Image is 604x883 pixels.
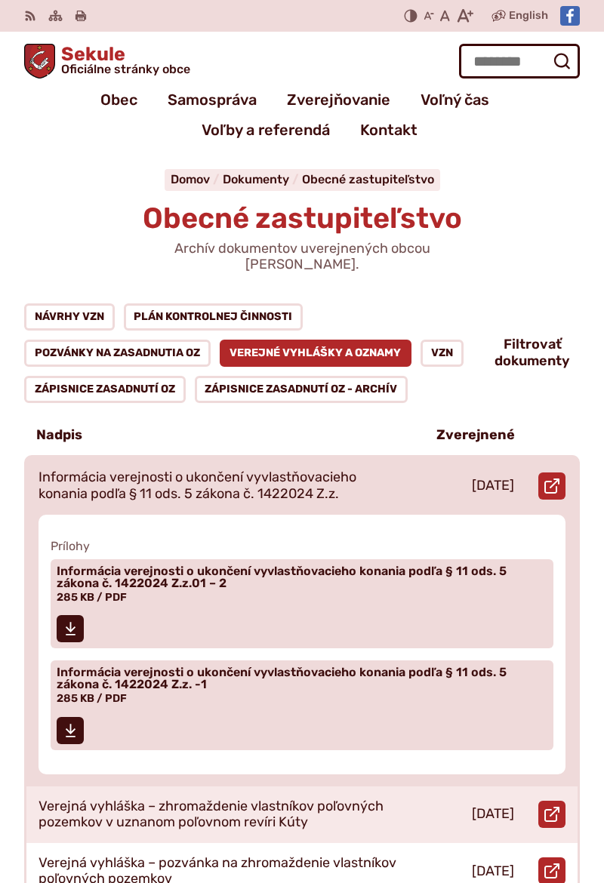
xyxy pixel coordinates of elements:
[492,337,580,369] button: Filtrovať dokumenty
[51,559,553,648] a: Informácia verejnosti o ukončení vyvlastňovacieho konania podľa § 11 ods. 5 zákona č. 1422024 Z.z...
[61,63,190,75] span: Oficiálne stránky obce
[302,172,434,186] a: Obecné zastupiteľstvo
[36,427,82,444] p: Nadpis
[24,303,115,331] a: Návrhy VZN
[421,85,489,115] a: Voľný čas
[506,7,551,25] a: English
[24,44,190,78] a: Logo Sekule, prejsť na domovskú stránku.
[39,798,401,831] p: Verejná vyhláška – zhromaždenie vlastníkov poľovných pozemkov v uznanom poľovnom revíri Kúty
[472,863,514,880] p: [DATE]
[436,427,515,444] p: Zverejnené
[100,85,137,115] a: Obec
[121,241,483,273] p: Archív dokumentov uverejnených obcou [PERSON_NAME].
[202,115,330,145] a: Voľby a referendá
[143,201,462,235] span: Obecné zastupiteľstvo
[24,340,211,367] a: Pozvánky na zasadnutia OZ
[24,376,186,403] a: Zápisnice zasadnutí OZ
[57,565,529,589] span: Informácia verejnosti o ukončení vyvlastňovacieho konania podľa § 11 ods. 5 zákona č. 1422024 Z.z...
[495,337,570,369] span: Filtrovať dokumenty
[560,6,580,26] img: Prejsť na Facebook stránku
[223,172,302,186] a: Dokumenty
[51,660,553,749] a: Informácia verejnosti o ukončení vyvlastňovacieho konania podľa § 11 ods. 5 zákona č. 1422024 Z.z...
[168,85,257,115] a: Samospráva
[220,340,412,367] a: Verejné vyhlášky a oznamy
[24,44,55,78] img: Prejsť na domovskú stránku
[57,591,127,604] span: 285 KB / PDF
[171,172,210,186] span: Domov
[509,7,548,25] span: English
[472,806,514,823] p: [DATE]
[57,692,127,705] span: 285 KB / PDF
[51,539,553,553] span: Prílohy
[39,469,401,502] p: Informácia verejnosti o ukončení vyvlastňovacieho konania podľa § 11 ods. 5 zákona č. 1422024 Z.z.
[287,85,390,115] a: Zverejňovanie
[55,45,190,75] span: Sekule
[171,172,223,186] a: Domov
[421,340,464,367] a: VZN
[472,478,514,494] p: [DATE]
[195,376,408,403] a: Zápisnice zasadnutí OZ - ARCHÍV
[57,666,529,691] span: Informácia verejnosti o ukončení vyvlastňovacieho konania podľa § 11 ods. 5 zákona č. 1422024 Z.z...
[223,172,289,186] span: Dokumenty
[124,303,304,331] a: Plán kontrolnej činnosti
[360,115,418,145] a: Kontakt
